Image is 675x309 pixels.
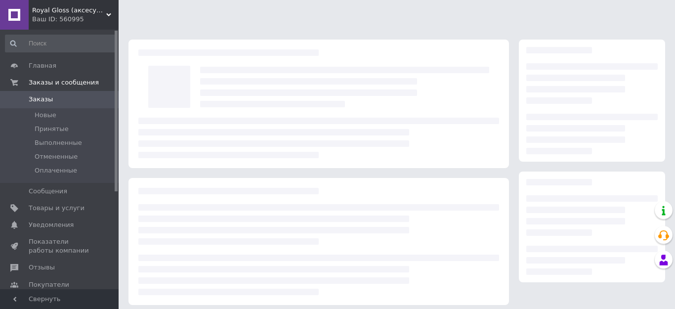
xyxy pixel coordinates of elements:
span: Royal Gloss (аксесуари для взуття) [32,6,106,15]
span: Заказы [29,95,53,104]
span: Заказы и сообщения [29,78,99,87]
span: Отзывы [29,263,55,272]
span: Уведомления [29,221,74,229]
span: Новые [35,111,56,120]
span: Товары и услуги [29,204,84,213]
span: Выполненные [35,138,82,147]
input: Поиск [5,35,117,52]
span: Показатели работы компании [29,237,91,255]
span: Принятые [35,125,69,133]
div: Ваш ID: 560995 [32,15,119,24]
span: Сообщения [29,187,67,196]
span: Отмененные [35,152,78,161]
span: Покупатели [29,280,69,289]
span: Главная [29,61,56,70]
span: Оплаченные [35,166,77,175]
